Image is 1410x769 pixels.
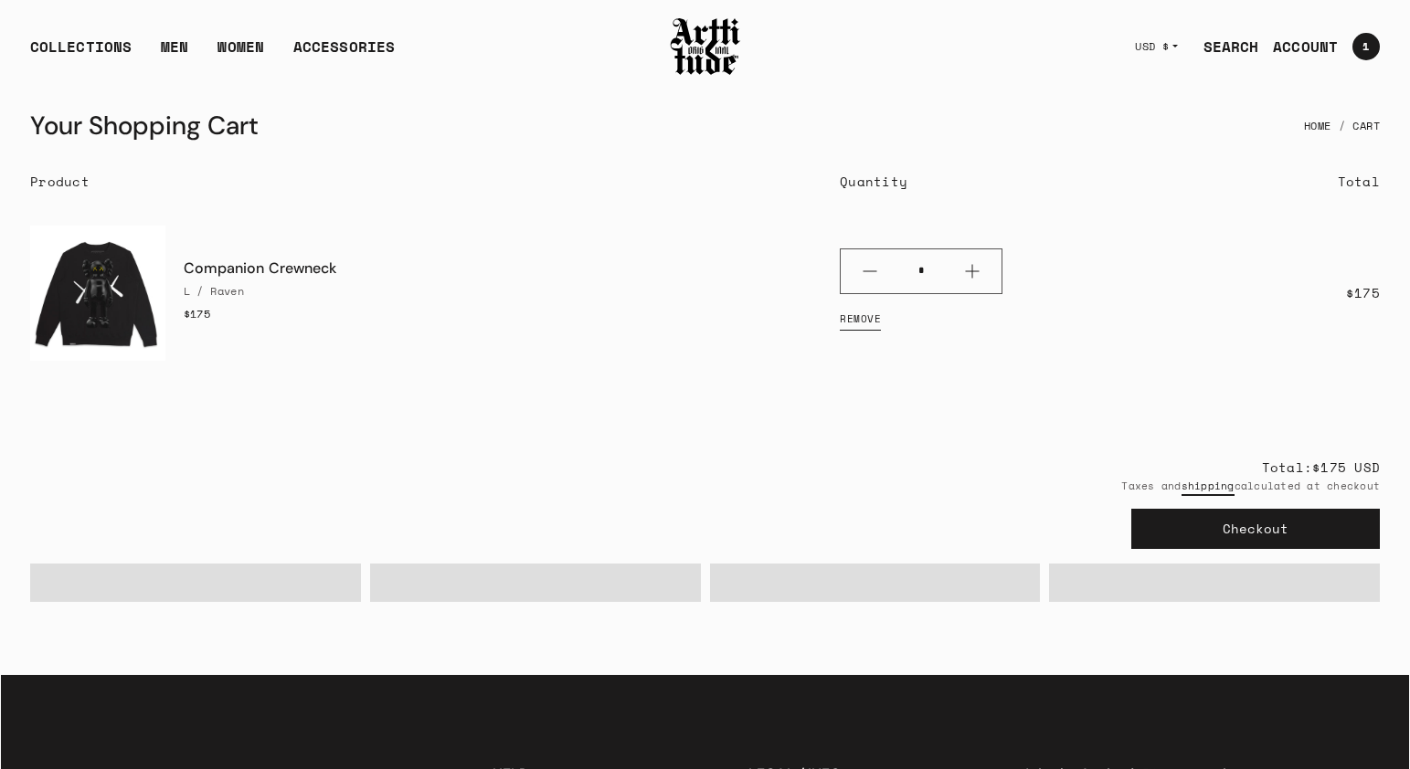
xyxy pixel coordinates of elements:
[30,36,132,72] div: COLLECTIONS
[943,249,1002,293] button: Plus
[1182,478,1235,494] a: shipping
[1258,28,1338,65] a: ACCOUNT
[184,258,337,278] a: Companion Crewneck
[30,478,1380,494] small: Taxes and calculated at checkout
[1124,26,1189,67] button: USD $
[1110,171,1380,192] div: Total
[30,104,259,148] h1: Your Shopping Cart
[1338,26,1380,68] a: CART
[899,256,943,286] input: Quantity
[30,171,840,192] div: Product
[1131,509,1380,549] button: Checkout
[16,36,409,72] ul: Main navigation
[1135,39,1170,54] span: USD $
[30,457,1380,478] p: Total:
[30,226,165,361] img: Companion Crewneck
[1362,41,1369,52] span: 1
[1304,106,1331,146] a: Home
[217,36,264,72] a: WOMEN
[669,16,742,78] img: Arttitude
[1312,458,1380,477] span: $175 USD
[840,301,881,338] a: Remove
[1346,282,1380,303] span: $175
[184,283,841,299] div: L / Raven
[841,249,899,293] button: Minus
[840,171,1109,192] div: Quantity
[1331,106,1381,146] li: Cart
[161,36,188,72] a: MEN
[1189,28,1259,65] a: SEARCH
[293,36,395,72] div: ACCESSORIES
[184,306,211,321] span: $175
